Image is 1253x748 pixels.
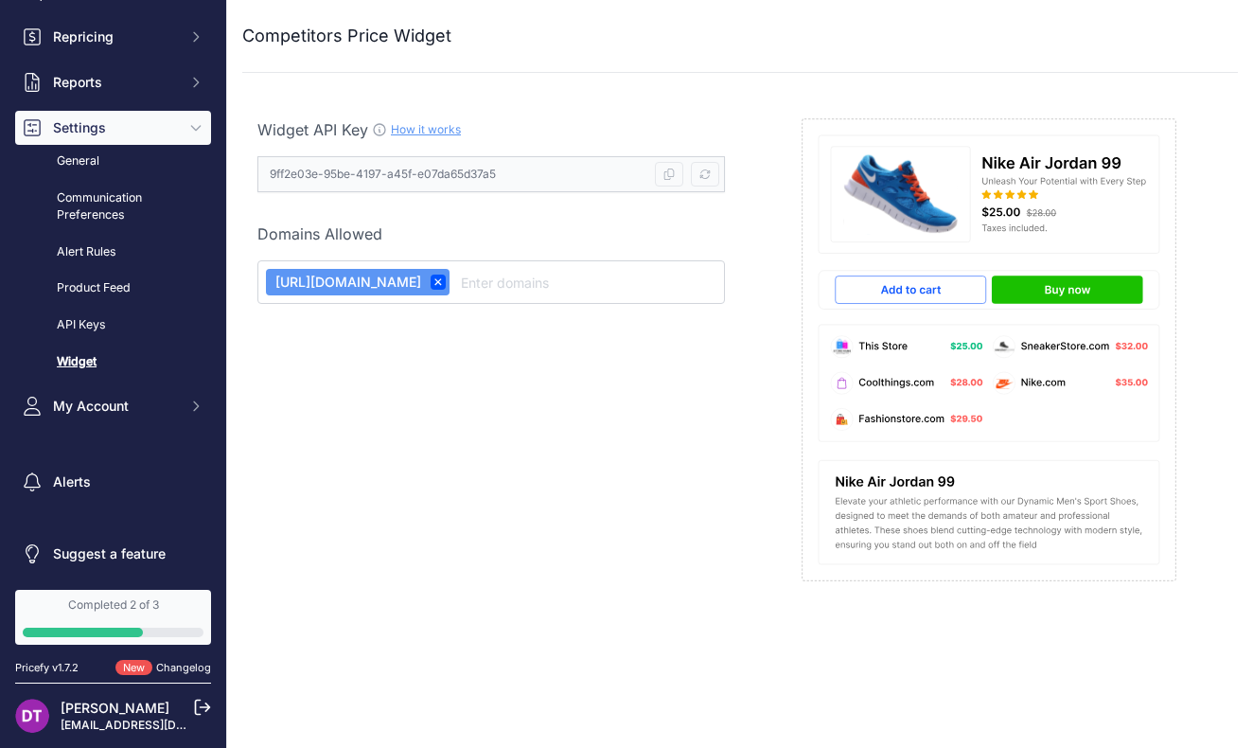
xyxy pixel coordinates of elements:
[257,224,382,243] span: Domains Allowed
[15,346,211,379] a: Widget
[53,118,177,137] span: Settings
[15,389,211,423] button: My Account
[15,65,211,99] button: Reports
[242,23,451,49] h2: Competitors Price Widget
[15,537,211,571] a: Suggest a feature
[61,700,169,716] a: [PERSON_NAME]
[156,661,211,674] a: Changelog
[15,465,211,499] a: Alerts
[391,122,461,136] a: How it works
[23,597,203,613] div: Completed 2 of 3
[53,73,177,92] span: Reports
[15,590,211,645] a: Completed 2 of 3
[15,111,211,145] button: Settings
[15,20,211,54] button: Repricing
[257,120,368,139] span: Widget API Key
[457,271,716,294] input: Enter domains
[53,397,177,416] span: My Account
[15,236,211,269] a: Alert Rules
[15,272,211,305] a: Product Feed
[115,660,152,676] span: New
[61,718,258,732] a: [EMAIL_ADDRESS][DOMAIN_NAME]
[15,309,211,342] a: API Keys
[53,27,177,46] span: Repricing
[15,145,211,178] a: General
[15,660,79,676] div: Pricefy v1.7.2
[15,182,211,232] a: Communication Preferences
[270,273,421,292] span: [URL][DOMAIN_NAME]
